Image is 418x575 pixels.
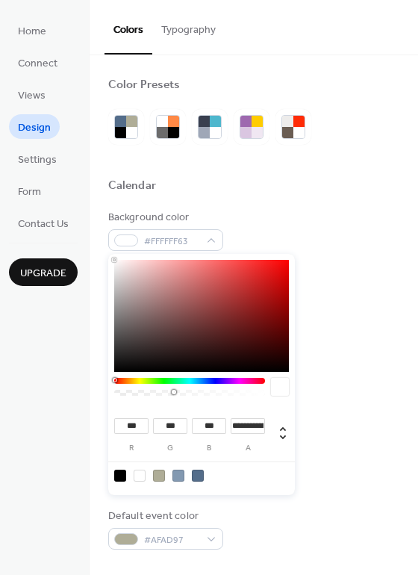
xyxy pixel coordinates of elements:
[9,258,78,286] button: Upgrade
[108,78,180,93] div: Color Presets
[18,152,57,168] span: Settings
[9,18,55,43] a: Home
[134,470,146,482] div: rgb(255, 255, 255)
[9,50,66,75] a: Connect
[153,470,165,482] div: rgb(175, 173, 151)
[192,444,226,453] label: b
[172,470,184,482] div: rgb(131, 153, 177)
[144,234,199,249] span: #FFFFFF63
[18,88,46,104] span: Views
[108,178,156,194] div: Calendar
[231,444,265,453] label: a
[144,532,199,548] span: #AFAD97
[9,114,60,139] a: Design
[18,217,69,232] span: Contact Us
[108,210,220,226] div: Background color
[18,184,41,200] span: Form
[114,444,149,453] label: r
[9,82,54,107] a: Views
[192,470,204,482] div: rgb(84, 109, 138)
[9,211,78,235] a: Contact Us
[20,266,66,282] span: Upgrade
[108,509,220,524] div: Default event color
[18,56,57,72] span: Connect
[114,470,126,482] div: rgb(0, 0, 0)
[9,146,66,171] a: Settings
[18,120,51,136] span: Design
[153,444,187,453] label: g
[18,24,46,40] span: Home
[9,178,50,203] a: Form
